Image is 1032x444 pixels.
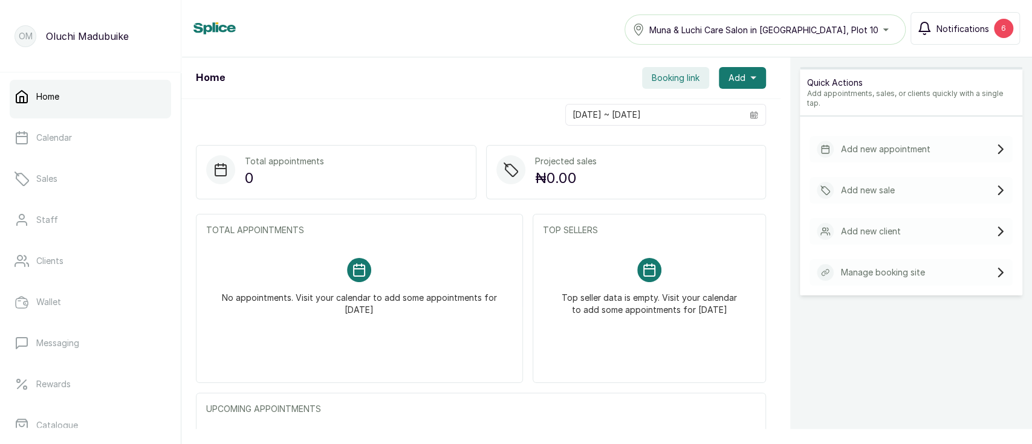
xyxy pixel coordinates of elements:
p: Total appointments [245,155,324,167]
p: Messaging [36,337,79,349]
span: Add [729,72,745,84]
p: ₦0.00 [535,167,597,189]
p: Projected sales [535,155,597,167]
input: Select date [566,105,742,125]
p: Add new client [841,225,901,237]
p: Quick Actions [807,77,1015,89]
a: Rewards [10,367,171,401]
p: 0 [245,167,324,189]
a: Wallet [10,285,171,319]
a: Staff [10,203,171,237]
p: No appointments. Visit your calendar to add some appointments for [DATE] [221,282,498,316]
p: Add appointments, sales, or clients quickly with a single tap. [807,89,1015,108]
span: Booking link [652,72,699,84]
a: Clients [10,244,171,278]
p: Add new appointment [841,143,930,155]
svg: calendar [750,111,758,119]
a: Home [10,80,171,114]
button: Add [719,67,766,89]
a: Messaging [10,326,171,360]
button: Notifications6 [910,12,1020,45]
h1: Home [196,71,225,85]
div: 6 [994,19,1013,38]
a: Sales [10,162,171,196]
p: Add new sale [841,184,895,196]
p: UPCOMING APPOINTMENTS [206,403,756,415]
span: Notifications [936,22,989,35]
p: OM [19,30,33,42]
p: Oluchi Madubuike [46,29,129,43]
p: Home [36,91,59,103]
p: Clients [36,255,63,267]
p: Calendar [36,132,72,144]
a: Catalogue [10,408,171,442]
p: Sales [36,173,57,185]
button: Booking link [642,67,709,89]
a: Calendar [10,121,171,155]
span: Muna & Luchi Care Salon in [GEOGRAPHIC_DATA], Plot 10 [649,24,878,36]
p: TOTAL APPOINTMENTS [206,224,513,236]
p: Wallet [36,296,61,308]
p: Catalogue [36,419,78,431]
p: Manage booking site [841,266,925,278]
p: Staff [36,214,58,226]
p: TOP SELLERS [543,224,756,236]
p: Top seller data is empty. Visit your calendar to add some appointments for [DATE] [557,282,741,316]
p: Rewards [36,378,71,390]
button: Muna & Luchi Care Salon in [GEOGRAPHIC_DATA], Plot 10 [625,14,906,45]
